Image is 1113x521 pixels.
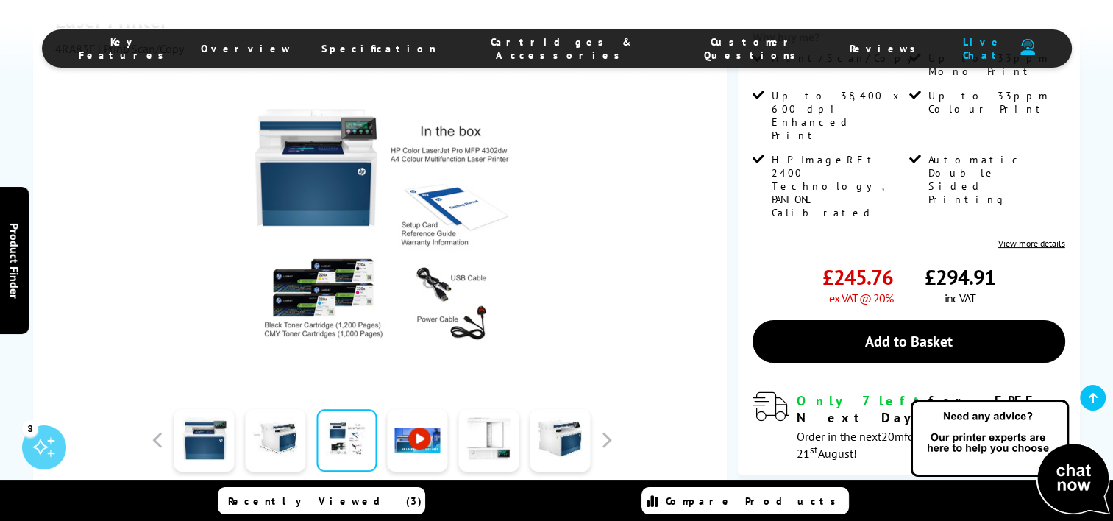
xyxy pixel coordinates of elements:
span: Key Features [79,35,171,62]
span: Reviews [850,42,923,55]
a: View more details [998,238,1065,249]
img: HP Color LaserJet Pro MFP 4302dw Thumbnail [238,85,526,374]
span: 20m [881,429,904,444]
div: 3 [22,420,38,436]
span: Specification [321,42,436,55]
img: user-headset-duotone.svg [1020,39,1035,56]
a: Recently Viewed (3) [218,487,425,514]
span: HP ImageREt 2400 Technology, PANTONE Calibrated [772,153,906,219]
span: ex VAT @ 20% [829,291,893,305]
span: Compare Products [666,495,844,508]
img: Open Live Chat window [907,397,1113,518]
span: Recently Viewed (3) [228,495,422,508]
span: £245.76 [822,263,893,291]
span: Order in the next for Free Delivery [DATE] 21 August! [797,429,1022,461]
sup: st [810,443,818,456]
span: Only 7 left [797,392,928,409]
span: Live Chat [953,35,1012,62]
span: Product Finder [7,223,22,299]
a: Add to Basket [753,320,1064,363]
div: modal_delivery [753,392,1064,460]
span: Up to 33ppm Colour Print [928,89,1062,116]
span: Customer Questions [687,35,820,62]
span: Up to 38,400 x 600 dpi Enhanced Print [772,89,906,142]
div: for FREE Next Day Delivery [797,392,1064,426]
span: Automatic Double Sided Printing [928,153,1062,206]
span: Cartridges & Accessories [466,35,658,62]
span: inc VAT [945,291,975,305]
span: £294.91 [925,263,995,291]
a: Compare Products [641,487,849,514]
span: Overview [201,42,292,55]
